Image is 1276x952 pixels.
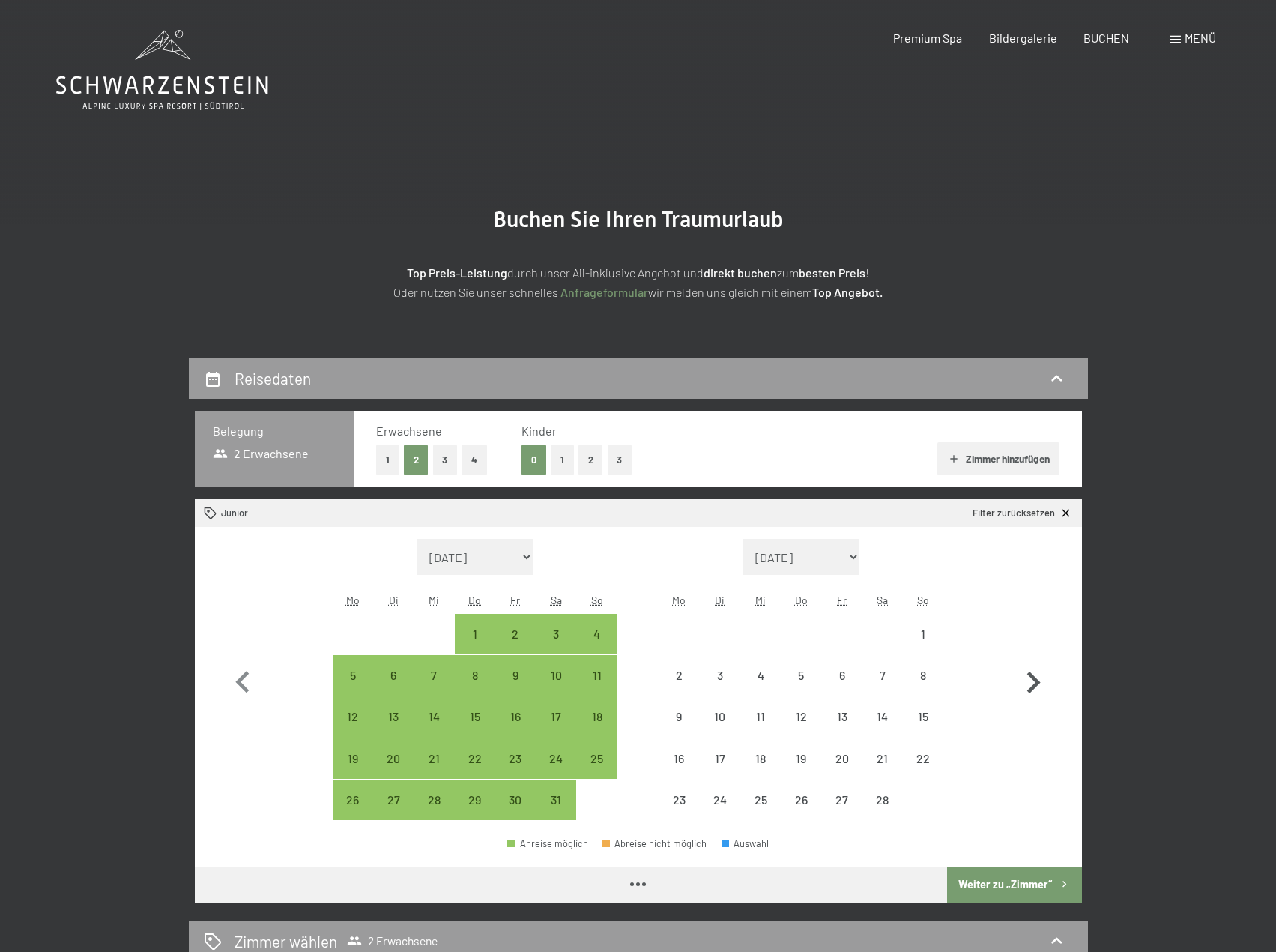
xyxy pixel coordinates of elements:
[376,424,442,438] span: Erwachsene
[812,285,883,299] strong: Top Angebot.
[493,206,784,232] span: Buchen Sie Ihren Traumurlaub
[903,696,943,737] div: Sun Feb 15 2026
[495,696,536,737] div: Anreise möglich
[821,696,862,737] div: Fri Feb 13 2026
[334,794,372,831] div: 26
[373,696,414,737] div: Anreise möglich
[917,594,929,606] abbr: Sonntag
[497,794,534,831] div: 30
[700,655,740,696] div: Anreise nicht möglich
[740,696,781,737] div: Anreise nicht möglich
[576,696,617,737] div: Sun Jan 18 2026
[781,780,821,820] div: Thu Feb 26 2026
[591,594,603,606] abbr: Sonntag
[1185,31,1216,45] span: Menü
[414,696,454,737] div: Anreise möglich
[510,594,520,606] abbr: Freitag
[456,669,494,707] div: 8
[864,669,901,707] div: 7
[740,780,781,820] div: Anreise nicht möglich
[235,369,311,388] h2: Reisedaten
[903,655,943,696] div: Anreise nicht möglich
[782,669,820,707] div: 5
[947,867,1081,903] button: Weiter zu „Zimmer“
[989,31,1057,45] span: Bildergalerie
[536,780,576,820] div: Sat Jan 31 2026
[537,628,575,666] div: 3
[204,507,248,520] div: Junior
[862,655,903,696] div: Anreise nicht möglich
[495,614,536,654] div: Fri Jan 02 2026
[608,445,632,475] button: 3
[700,655,740,696] div: Tue Feb 03 2026
[701,711,739,748] div: 10
[578,628,615,666] div: 4
[497,628,534,666] div: 2
[904,753,942,790] div: 22
[221,539,264,821] button: Vorheriger Monat
[903,696,943,737] div: Anreise nicht möglich
[536,655,576,696] div: Anreise möglich
[701,753,739,790] div: 17
[455,780,495,820] div: Thu Jan 29 2026
[659,655,699,696] div: Anreise nicht möglich
[456,794,494,831] div: 29
[404,445,429,475] button: 2
[742,711,779,748] div: 11
[334,711,372,748] div: 12
[536,738,576,779] div: Sat Jan 24 2026
[495,655,536,696] div: Anreise möglich
[375,711,412,748] div: 13
[415,669,453,707] div: 7
[795,594,808,606] abbr: Donnerstag
[455,696,495,737] div: Thu Jan 15 2026
[659,780,699,820] div: Anreise nicht möglich
[536,655,576,696] div: Sat Jan 10 2026
[537,794,575,831] div: 31
[781,738,821,779] div: Anreise nicht möglich
[782,753,820,790] div: 19
[722,839,769,849] div: Auswahl
[660,711,698,748] div: 9
[347,933,438,948] span: 2 Erwachsene
[333,655,373,696] div: Anreise möglich
[455,738,495,779] div: Thu Jan 22 2026
[204,507,217,519] svg: Zimmer
[862,696,903,737] div: Anreise nicht möglich
[455,696,495,737] div: Anreise möglich
[740,738,781,779] div: Wed Feb 18 2026
[495,780,536,820] div: Anreise möglich
[781,696,821,737] div: Thu Feb 12 2026
[659,738,699,779] div: Mon Feb 16 2026
[864,711,901,748] div: 14
[715,594,725,606] abbr: Dienstag
[333,738,373,779] div: Anreise möglich
[415,794,453,831] div: 28
[578,669,615,707] div: 11
[823,711,860,748] div: 13
[821,780,862,820] div: Fri Feb 27 2026
[781,738,821,779] div: Thu Feb 19 2026
[821,738,862,779] div: Anreise nicht möglich
[700,780,740,820] div: Tue Feb 24 2026
[782,794,820,831] div: 26
[821,655,862,696] div: Fri Feb 06 2026
[536,696,576,737] div: Anreise möglich
[740,738,781,779] div: Anreise nicht möglich
[864,794,901,831] div: 28
[429,594,439,606] abbr: Mittwoch
[576,614,617,654] div: Sun Jan 04 2026
[507,839,588,849] div: Anreise möglich
[782,711,820,748] div: 12
[903,655,943,696] div: Sun Feb 08 2026
[700,738,740,779] div: Anreise nicht möglich
[495,614,536,654] div: Anreise möglich
[373,738,414,779] div: Anreise möglich
[700,780,740,820] div: Anreise nicht möglich
[334,669,372,707] div: 5
[799,265,865,280] strong: besten Preis
[862,738,903,779] div: Sat Feb 21 2026
[742,794,779,831] div: 25
[551,594,562,606] abbr: Samstag
[373,696,414,737] div: Tue Jan 13 2026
